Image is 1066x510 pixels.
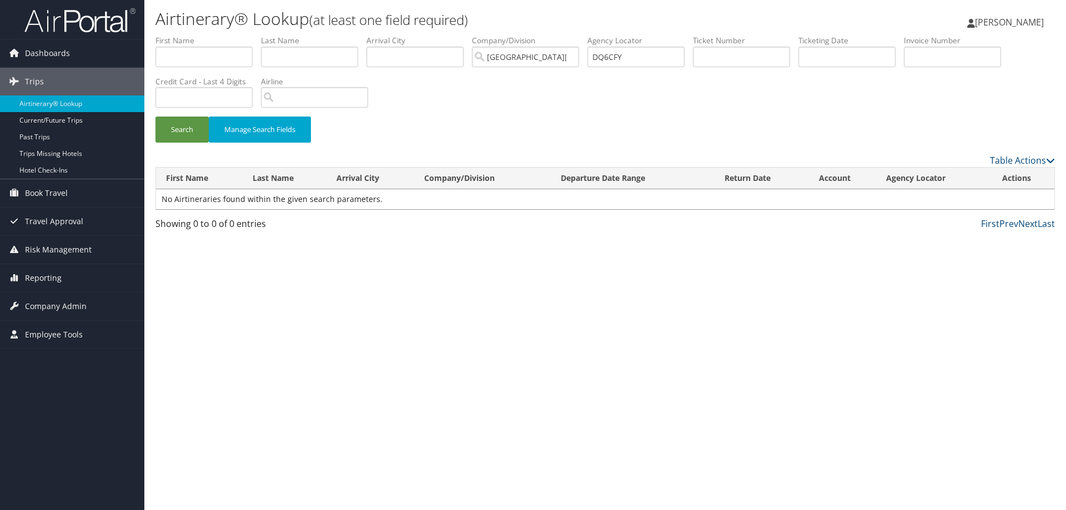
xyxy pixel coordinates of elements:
th: Departure Date Range: activate to sort column ascending [551,168,715,189]
h1: Airtinerary® Lookup [155,7,755,31]
div: Showing 0 to 0 of 0 entries [155,217,368,236]
button: Search [155,117,209,143]
a: Table Actions [990,154,1055,166]
label: Invoice Number [904,35,1009,46]
img: airportal-logo.png [24,7,135,33]
label: Ticketing Date [798,35,904,46]
span: Risk Management [25,236,92,264]
th: Last Name: activate to sort column ascending [243,168,327,189]
span: Trips [25,68,44,95]
td: No Airtineraries found within the given search parameters. [156,189,1054,209]
th: First Name: activate to sort column ascending [156,168,243,189]
th: Agency Locator: activate to sort column ascending [876,168,992,189]
label: Last Name [261,35,366,46]
span: Employee Tools [25,321,83,349]
a: Last [1038,218,1055,230]
label: Credit Card - Last 4 Digits [155,76,261,87]
button: Manage Search Fields [209,117,311,143]
span: Book Travel [25,179,68,207]
label: Company/Division [472,35,587,46]
span: Company Admin [25,292,87,320]
label: First Name [155,35,261,46]
span: [PERSON_NAME] [975,16,1044,28]
th: Company/Division [414,168,550,189]
th: Arrival City: activate to sort column ascending [326,168,414,189]
label: Arrival City [366,35,472,46]
label: Ticket Number [693,35,798,46]
label: Agency Locator [587,35,693,46]
th: Account: activate to sort column ascending [809,168,876,189]
a: Prev [999,218,1018,230]
span: Reporting [25,264,62,292]
span: Dashboards [25,39,70,67]
a: Next [1018,218,1038,230]
a: First [981,218,999,230]
small: (at least one field required) [309,11,468,29]
th: Return Date: activate to sort column ascending [715,168,809,189]
th: Actions [992,168,1054,189]
a: [PERSON_NAME] [967,6,1055,39]
span: Travel Approval [25,208,83,235]
label: Airline [261,76,376,87]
